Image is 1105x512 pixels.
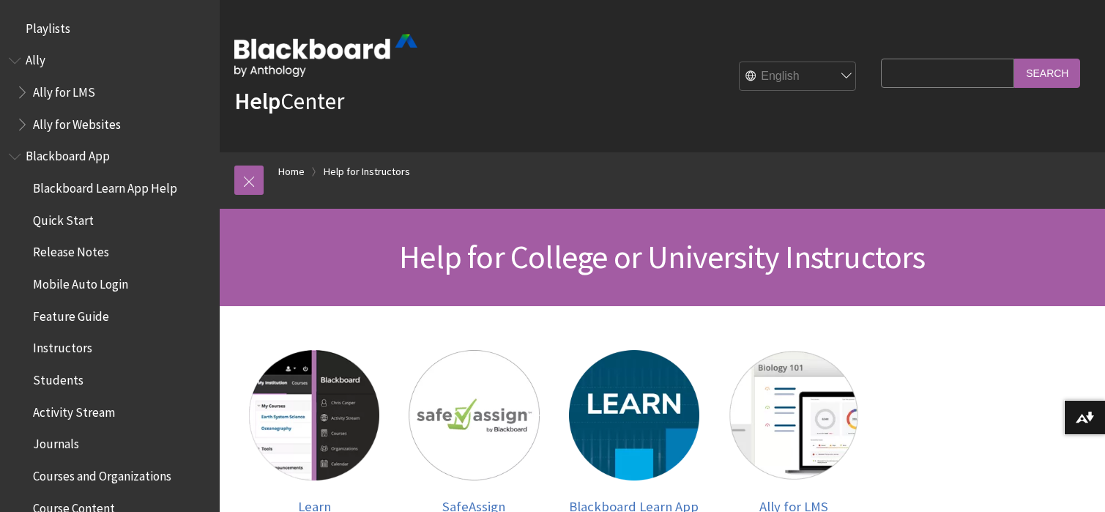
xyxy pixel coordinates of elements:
span: Quick Start [33,208,94,228]
span: Mobile Auto Login [33,272,128,292]
span: Blackboard Learn App Help [33,176,177,196]
span: Courses and Organizations [33,464,171,483]
nav: Book outline for Anthology Ally Help [9,48,211,137]
img: SafeAssign [409,350,539,481]
span: Feature Guide [33,304,109,324]
span: Ally for LMS [33,80,95,100]
a: Home [278,163,305,181]
strong: Help [234,86,280,116]
input: Search [1014,59,1080,87]
img: Ally for LMS [729,350,859,481]
span: Release Notes [33,240,109,260]
img: Blackboard by Anthology [234,34,417,77]
span: Activity Stream [33,400,115,420]
span: Playlists [26,16,70,36]
nav: Book outline for Playlists [9,16,211,41]
a: HelpCenter [234,86,344,116]
span: Students [33,368,83,387]
select: Site Language Selector [740,62,857,92]
span: Blackboard App [26,144,110,164]
a: Help for Instructors [324,163,410,181]
span: Ally for Websites [33,112,121,132]
span: Ally [26,48,45,68]
span: Journals [33,432,79,452]
img: Learn [249,350,379,481]
span: Instructors [33,336,92,356]
span: Help for College or University Instructors [399,237,925,277]
img: Blackboard Learn App [569,350,699,481]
